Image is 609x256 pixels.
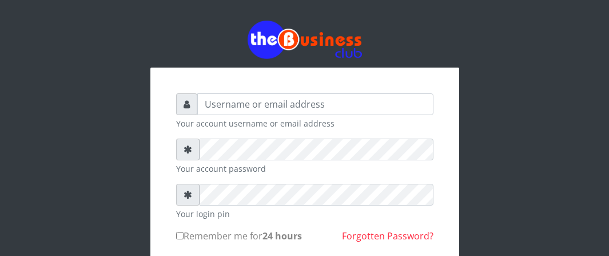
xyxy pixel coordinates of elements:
[176,163,433,175] small: Your account password
[176,229,302,243] label: Remember me for
[176,232,184,239] input: Remember me for24 hours
[197,93,433,115] input: Username or email address
[176,208,433,220] small: Your login pin
[176,117,433,129] small: Your account username or email address
[262,230,302,242] b: 24 hours
[342,230,433,242] a: Forgotten Password?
